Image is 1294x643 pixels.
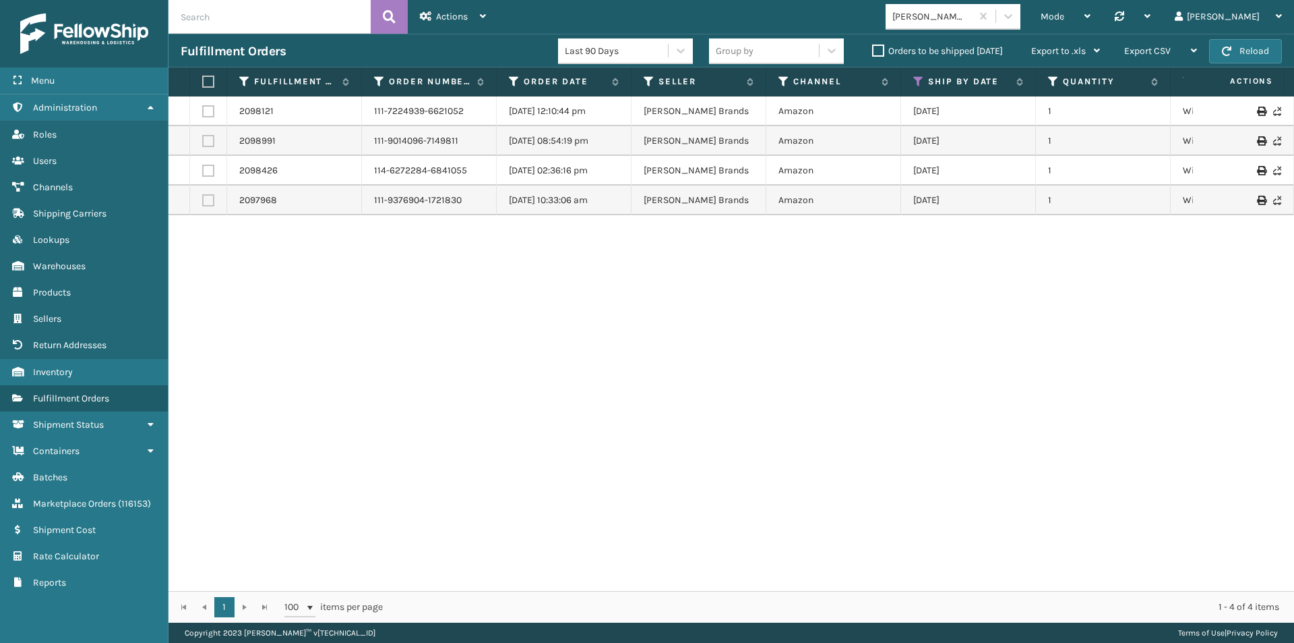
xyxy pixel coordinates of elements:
h3: Fulfillment Orders [181,43,286,59]
span: Export to .xls [1031,45,1086,57]
td: [DATE] 02:36:16 pm [497,156,631,186]
a: 2097968 [239,194,277,207]
label: Orders to be shipped [DATE] [872,45,1003,57]
i: Print Label [1257,166,1265,175]
label: Channel [793,76,875,88]
span: Fulfillment Orders [33,393,109,404]
td: Amazon [766,126,901,156]
a: Privacy Policy [1227,628,1278,638]
a: 2098121 [239,105,274,118]
i: Print Label [1257,136,1265,146]
p: Copyright 2023 [PERSON_NAME]™ v [TECHNICAL_ID] [185,623,375,643]
span: Lookups [33,234,69,246]
td: Amazon [766,186,901,215]
div: | [1178,623,1278,643]
div: [PERSON_NAME] Brands [892,9,973,24]
td: Amazon [766,156,901,186]
span: Inventory [33,366,73,378]
div: Last 90 Days [565,44,669,58]
label: Quantity [1063,76,1144,88]
span: Reports [33,577,66,588]
a: 2098426 [239,164,278,177]
label: Seller [658,76,740,88]
span: Shipment Cost [33,524,96,536]
span: Actions [436,11,468,22]
td: Amazon [766,96,901,126]
i: Print Label [1257,196,1265,205]
td: 1 [1036,156,1171,186]
a: 111-9014096-7149811 [374,134,458,148]
span: Shipment Status [33,419,104,430]
i: Never Shipped [1273,107,1281,116]
td: [DATE] [901,96,1036,126]
td: [PERSON_NAME] Brands [631,186,766,215]
span: ( 116153 ) [118,498,151,509]
span: Marketplace Orders [33,498,116,509]
td: [DATE] [901,186,1036,215]
span: Menu [31,75,55,86]
a: 2098991 [239,134,276,148]
div: 1 - 4 of 4 items [402,600,1279,614]
label: Order Number [389,76,470,88]
span: Products [33,287,71,298]
span: items per page [284,597,383,617]
td: [DATE] [901,156,1036,186]
img: logo [20,13,148,54]
span: Mode [1041,11,1064,22]
label: Ship By Date [928,76,1010,88]
button: Reload [1209,39,1282,63]
span: Administration [33,102,97,113]
a: 114-6272284-6841055 [374,164,467,177]
i: Never Shipped [1273,136,1281,146]
td: [DATE] 10:33:06 am [497,186,631,215]
span: Users [33,155,57,167]
i: Never Shipped [1273,166,1281,175]
label: Order Date [524,76,605,88]
td: 1 [1036,96,1171,126]
span: Roles [33,129,57,140]
a: 111-9376904-1721830 [374,194,462,207]
td: 1 [1036,126,1171,156]
td: [DATE] 08:54:19 pm [497,126,631,156]
span: 100 [284,600,305,614]
span: Actions [1188,70,1281,92]
a: 1 [214,597,235,617]
td: [PERSON_NAME] Brands [631,156,766,186]
td: 1 [1036,186,1171,215]
i: Never Shipped [1273,196,1281,205]
td: [PERSON_NAME] Brands [631,96,766,126]
span: Shipping Carriers [33,208,106,219]
a: Terms of Use [1178,628,1225,638]
a: 111-7224939-6621052 [374,105,464,118]
span: Return Addresses [33,339,106,351]
td: [PERSON_NAME] Brands [631,126,766,156]
div: Group by [716,44,753,58]
span: Batches [33,472,67,483]
span: Sellers [33,313,61,325]
span: Rate Calculator [33,551,99,562]
span: Channels [33,181,73,193]
span: Export CSV [1124,45,1171,57]
span: Warehouses [33,260,86,272]
span: Containers [33,445,80,457]
i: Print Label [1257,107,1265,116]
td: [DATE] [901,126,1036,156]
label: Fulfillment Order Id [254,76,336,88]
td: [DATE] 12:10:44 pm [497,96,631,126]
